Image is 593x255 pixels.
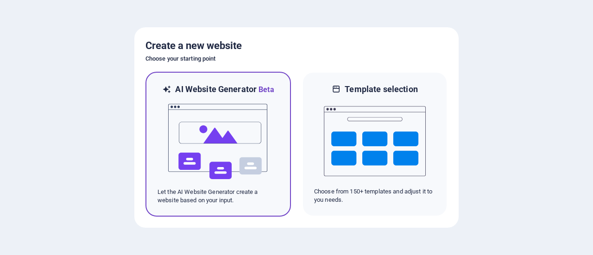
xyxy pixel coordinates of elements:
h5: Create a new website [145,38,448,53]
h6: Template selection [345,84,417,95]
p: Let the AI Website Generator create a website based on your input. [158,188,279,205]
h6: AI Website Generator [175,84,274,95]
div: AI Website GeneratorBetaaiLet the AI Website Generator create a website based on your input. [145,72,291,217]
img: ai [167,95,269,188]
h6: Choose your starting point [145,53,448,64]
div: Template selectionChoose from 150+ templates and adjust it to you needs. [302,72,448,217]
span: Beta [257,85,274,94]
p: Choose from 150+ templates and adjust it to you needs. [314,187,435,204]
